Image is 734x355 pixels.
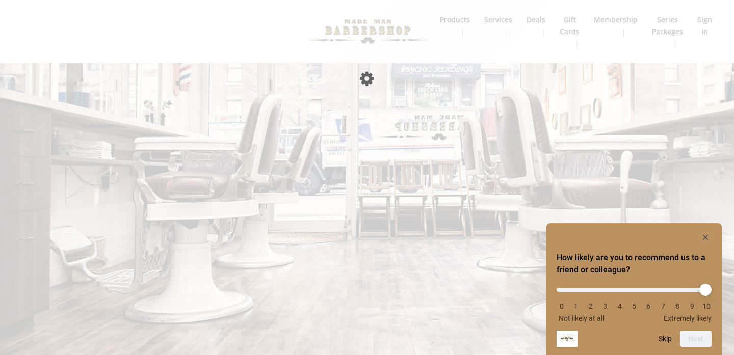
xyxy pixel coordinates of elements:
div: How likely are you to recommend us to a friend or colleague? Select an option from 0 to 10, with ... [557,280,712,322]
li: 9 [687,302,697,310]
span: Extremely likely [664,314,712,322]
li: 0 [557,302,567,310]
li: 8 [672,302,683,310]
li: 3 [600,302,610,310]
li: 1 [571,302,581,310]
button: Hide survey [699,231,712,243]
div: How likely are you to recommend us to a friend or colleague? Select an option from 0 to 10, with ... [557,231,712,347]
li: 5 [629,302,639,310]
li: 4 [615,302,625,310]
button: Next question [680,331,712,347]
li: 6 [643,302,653,310]
button: Skip [659,335,672,343]
li: 10 [701,302,712,310]
li: 7 [658,302,668,310]
h2: How likely are you to recommend us to a friend or colleague? Select an option from 0 to 10, with ... [557,252,712,276]
li: 2 [586,302,596,310]
span: Not likely at all [559,314,604,322]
